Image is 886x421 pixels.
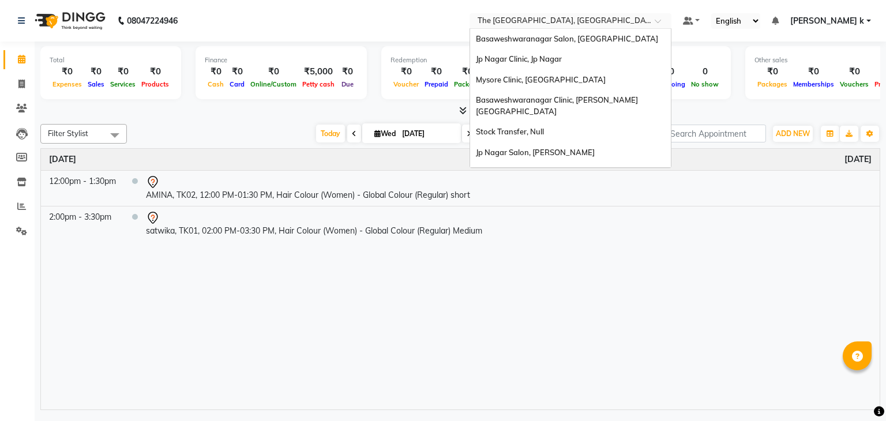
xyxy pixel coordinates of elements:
[790,65,837,78] div: ₹0
[476,95,638,116] span: Basaweshwaranagar Clinic, [PERSON_NAME][GEOGRAPHIC_DATA]
[247,80,299,88] span: Online/Custom
[371,129,399,138] span: Wed
[316,125,345,142] span: Today
[476,34,658,43] span: Basaweshwaranagar Salon, [GEOGRAPHIC_DATA]
[790,80,837,88] span: Memberships
[476,127,544,136] span: Stock Transfer, Null
[299,65,337,78] div: ₹5,000
[127,5,178,37] b: 08047224946
[844,153,872,166] a: September 3, 2025
[476,148,595,157] span: Jp Nagar Salon, [PERSON_NAME]
[205,55,358,65] div: Finance
[107,80,138,88] span: Services
[655,65,688,78] div: 0
[41,149,880,171] th: September 3, 2025
[138,206,880,242] td: satwika, TK01, 02:00 PM-03:30 PM, Hair Colour (Women) - Global Colour (Regular) Medium
[49,153,76,166] a: September 3, 2025
[470,28,671,168] ng-dropdown-panel: Options list
[688,80,722,88] span: No show
[776,129,810,138] span: ADD NEW
[299,80,337,88] span: Petty cash
[138,170,880,206] td: AMINA, TK02, 12:00 PM-01:30 PM, Hair Colour (Women) - Global Colour (Regular) short
[41,206,124,242] td: 2:00pm - 3:30pm
[665,125,766,142] input: Search Appointment
[754,80,790,88] span: Packages
[205,80,227,88] span: Cash
[773,126,813,142] button: ADD NEW
[138,80,172,88] span: Products
[476,54,562,63] span: Jp Nagar Clinic, Jp Nagar
[391,80,422,88] span: Voucher
[337,65,358,78] div: ₹0
[138,65,172,78] div: ₹0
[391,55,546,65] div: Redemption
[451,65,483,78] div: ₹0
[422,65,451,78] div: ₹0
[399,125,456,142] input: 2025-09-03
[85,65,107,78] div: ₹0
[247,65,299,78] div: ₹0
[837,80,872,88] span: Vouchers
[476,75,606,84] span: Mysore Clinic, [GEOGRAPHIC_DATA]
[50,80,85,88] span: Expenses
[85,80,107,88] span: Sales
[790,15,864,27] span: [PERSON_NAME] k
[48,129,88,138] span: Filter Stylist
[837,65,872,78] div: ₹0
[688,65,722,78] div: 0
[29,5,108,37] img: logo
[227,80,247,88] span: Card
[107,65,138,78] div: ₹0
[391,65,422,78] div: ₹0
[655,80,688,88] span: Ongoing
[50,55,172,65] div: Total
[227,65,247,78] div: ₹0
[50,65,85,78] div: ₹0
[205,65,227,78] div: ₹0
[754,65,790,78] div: ₹0
[451,80,483,88] span: Package
[41,170,124,206] td: 12:00pm - 1:30pm
[339,80,356,88] span: Due
[422,80,451,88] span: Prepaid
